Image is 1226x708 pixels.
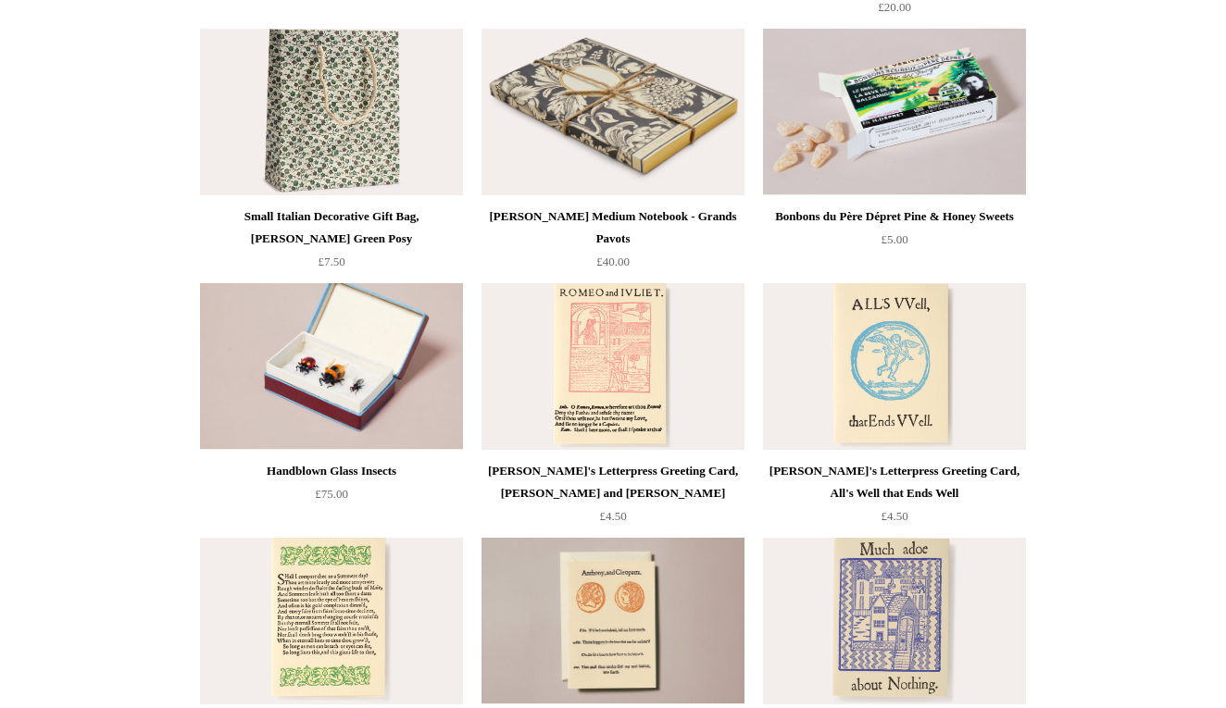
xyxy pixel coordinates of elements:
[482,538,744,704] img: Shakespeare's Letterpress Greeting Card, Antony and Cleopatra
[200,283,463,450] a: Handblown Glass Insects Handblown Glass Insects
[881,509,907,523] span: £4.50
[482,29,744,195] a: Antoinette Poisson Medium Notebook - Grands Pavots Antoinette Poisson Medium Notebook - Grands Pa...
[763,538,1026,704] a: Shakespeare Letterpress Greeting Card, Much Adoe About Nothing Shakespeare Letterpress Greeting C...
[200,29,463,195] img: Small Italian Decorative Gift Bag, Remondini Green Posy
[763,29,1026,195] a: Bonbons du Père Dépret Pine & Honey Sweets Bonbons du Père Dépret Pine & Honey Sweets
[200,29,463,195] a: Small Italian Decorative Gift Bag, Remondini Green Posy Small Italian Decorative Gift Bag, Remond...
[315,487,348,501] span: £75.00
[482,205,744,281] a: [PERSON_NAME] Medium Notebook - Grands Pavots £40.00
[200,205,463,281] a: Small Italian Decorative Gift Bag, [PERSON_NAME] Green Posy £7.50
[482,460,744,536] a: [PERSON_NAME]'s Letterpress Greeting Card, [PERSON_NAME] and [PERSON_NAME] £4.50
[200,538,463,704] img: Shakespeare's Letterpress Greeting Card, Shall I Compare Thee
[763,205,1026,281] a: Bonbons du Père Dépret Pine & Honey Sweets £5.00
[318,255,344,268] span: £7.50
[763,283,1026,450] img: Shakespeare's Letterpress Greeting Card, All's Well that Ends Well
[486,460,740,504] div: [PERSON_NAME]'s Letterpress Greeting Card, [PERSON_NAME] and [PERSON_NAME]
[482,538,744,704] a: Shakespeare's Letterpress Greeting Card, Antony and Cleopatra Shakespeare's Letterpress Greeting ...
[768,205,1021,228] div: Bonbons du Père Dépret Pine & Honey Sweets
[486,205,740,250] div: [PERSON_NAME] Medium Notebook - Grands Pavots
[881,232,907,246] span: £5.00
[205,205,458,250] div: Small Italian Decorative Gift Bag, [PERSON_NAME] Green Posy
[205,460,458,482] div: Handblown Glass Insects
[768,460,1021,504] div: [PERSON_NAME]'s Letterpress Greeting Card, All's Well that Ends Well
[763,29,1026,195] img: Bonbons du Père Dépret Pine & Honey Sweets
[200,460,463,536] a: Handblown Glass Insects £75.00
[482,29,744,195] img: Antoinette Poisson Medium Notebook - Grands Pavots
[482,283,744,450] a: Shakespeare's Letterpress Greeting Card, Romeo and Juliet Shakespeare's Letterpress Greeting Card...
[200,538,463,704] a: Shakespeare's Letterpress Greeting Card, Shall I Compare Thee Shakespeare's Letterpress Greeting ...
[599,509,626,523] span: £4.50
[763,538,1026,704] img: Shakespeare Letterpress Greeting Card, Much Adoe About Nothing
[763,460,1026,536] a: [PERSON_NAME]'s Letterpress Greeting Card, All's Well that Ends Well £4.50
[763,283,1026,450] a: Shakespeare's Letterpress Greeting Card, All's Well that Ends Well Shakespeare's Letterpress Gree...
[482,283,744,450] img: Shakespeare's Letterpress Greeting Card, Romeo and Juliet
[200,283,463,450] img: Handblown Glass Insects
[596,255,630,268] span: £40.00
